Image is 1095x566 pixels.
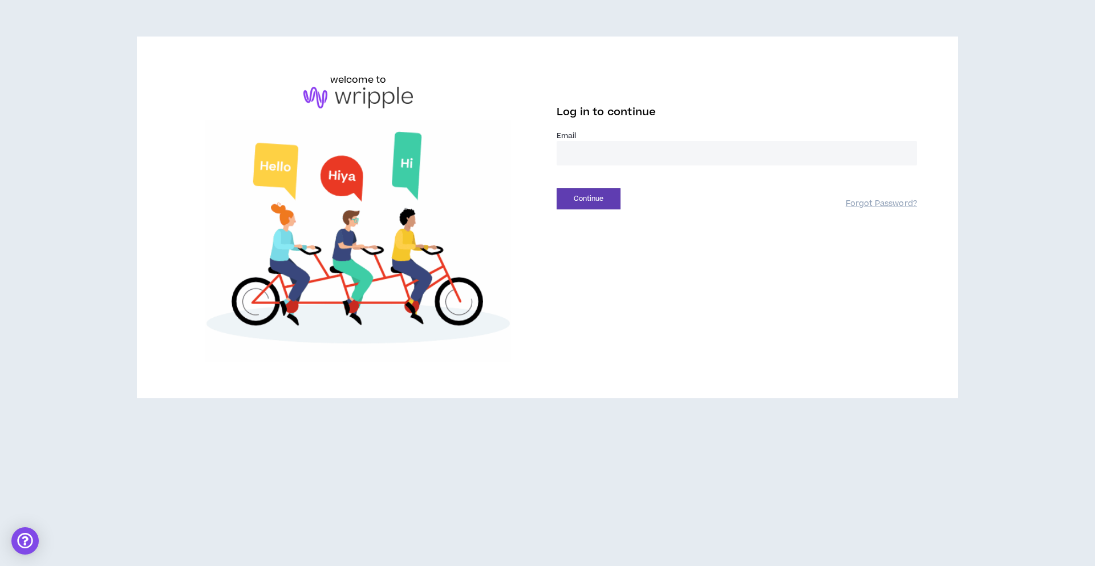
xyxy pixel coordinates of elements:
[178,120,538,362] img: Welcome to Wripple
[11,527,39,555] div: Open Intercom Messenger
[557,131,917,141] label: Email
[303,87,413,108] img: logo-brand.png
[557,105,656,119] span: Log in to continue
[330,73,387,87] h6: welcome to
[557,188,620,209] button: Continue
[846,199,917,209] a: Forgot Password?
